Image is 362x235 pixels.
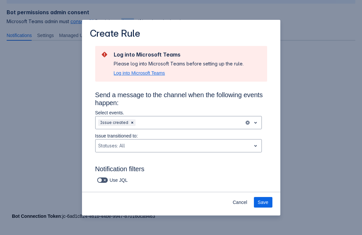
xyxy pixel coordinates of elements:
[245,120,250,125] button: clear
[90,28,141,41] h3: Create Rule
[95,165,267,176] h3: Notification filters
[82,45,280,192] div: Scrollable content
[101,51,108,59] span: error
[233,197,247,208] span: Cancel
[252,142,260,150] span: open
[95,109,262,116] p: Select events.
[95,176,139,185] div: Use JQL
[114,70,165,76] button: Log into Microsoft Teams
[229,197,251,208] button: Cancel
[254,197,272,208] button: Save
[95,91,267,109] h3: Send a message to the channel when the following events happen:
[129,119,136,126] div: Remove Issue created
[114,51,244,58] h2: Log into Microsoft Teams
[258,197,268,208] span: Save
[98,119,129,126] div: Issue created
[114,60,244,67] div: Please log into Microsoft Teams before setting up the rule.
[252,119,260,127] span: open
[95,133,262,139] p: Issue transitioned to:
[130,120,135,125] span: Clear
